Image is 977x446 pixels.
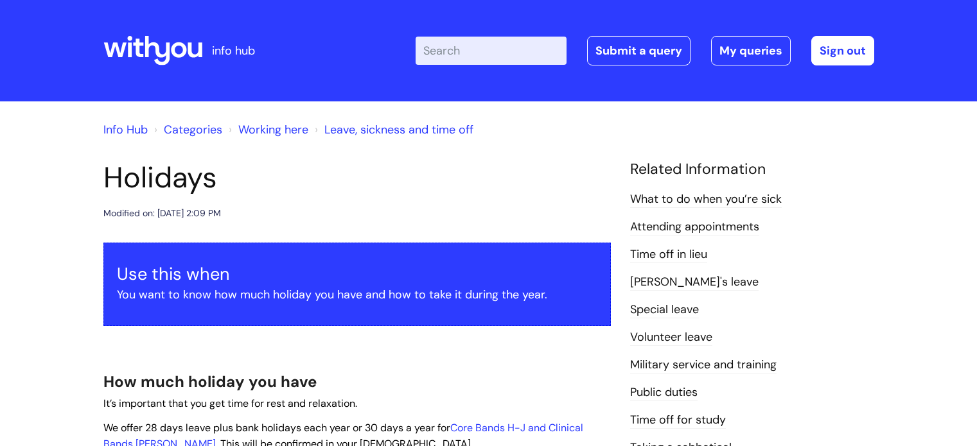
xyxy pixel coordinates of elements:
a: My queries [711,36,791,65]
p: You want to know how much holiday you have and how to take it during the year. [117,284,597,305]
a: Submit a query [587,36,691,65]
div: Modified on: [DATE] 2:09 PM [103,205,221,221]
a: Attending appointments [630,219,759,236]
p: info hub [212,40,255,61]
a: Public duties [630,384,698,401]
a: Military service and training [630,357,777,373]
li: Leave, sickness and time off [312,119,473,140]
a: What to do when you’re sick [630,191,782,208]
a: Sign out [811,36,874,65]
div: | - [416,36,874,65]
li: Solution home [151,119,222,140]
li: Working here [225,119,308,140]
a: Time off for study [630,412,726,429]
a: Time off in lieu [630,246,707,263]
h4: Related Information [630,160,874,178]
a: Leave, sickness and time off [324,122,473,137]
a: [PERSON_NAME]'s leave [630,274,759,291]
a: Info Hub [103,122,148,137]
h3: Use this when [117,264,597,284]
a: Special leave [630,302,699,318]
span: It’s important that you get time for rest and relaxation. [103,397,357,410]
a: Working here [238,122,308,137]
a: Volunteer leave [630,329,712,346]
span: How much holiday you have [103,372,317,391]
a: Categories [164,122,222,137]
h1: Holidays [103,160,611,195]
input: Search [416,37,567,65]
